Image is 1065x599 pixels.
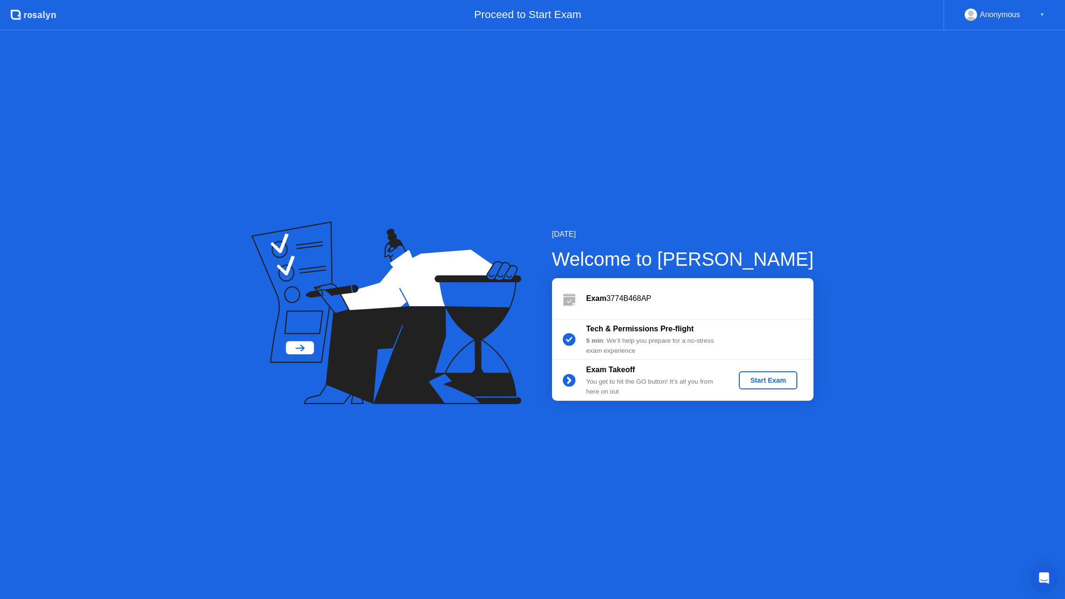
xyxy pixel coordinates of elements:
[552,229,814,240] div: [DATE]
[586,293,813,304] div: 3774B468AP
[552,245,814,273] div: Welcome to [PERSON_NAME]
[1040,9,1045,21] div: ▼
[586,294,607,302] b: Exam
[1033,567,1055,589] div: Open Intercom Messenger
[586,366,635,374] b: Exam Takeoff
[980,9,1020,21] div: Anonymous
[586,336,723,356] div: : We’ll help you prepare for a no-stress exam experience
[586,325,694,333] b: Tech & Permissions Pre-flight
[586,337,603,344] b: 5 min
[743,377,794,384] div: Start Exam
[586,377,723,396] div: You get to hit the GO button! It’s all you from here on out
[739,371,797,389] button: Start Exam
